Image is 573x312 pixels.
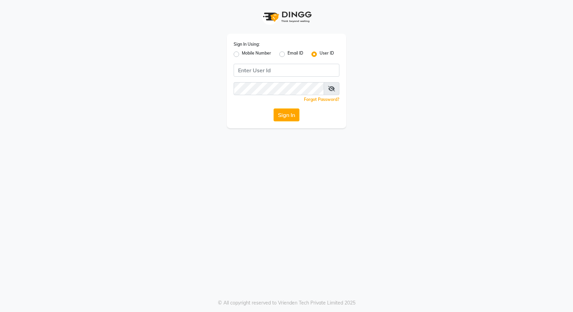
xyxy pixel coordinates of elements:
button: Sign In [274,108,299,121]
img: logo1.svg [259,7,314,27]
input: Username [234,82,324,95]
input: Username [234,64,339,77]
label: Mobile Number [242,50,271,58]
label: Sign In Using: [234,41,260,47]
a: Forgot Password? [304,97,339,102]
label: User ID [320,50,334,58]
label: Email ID [288,50,303,58]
